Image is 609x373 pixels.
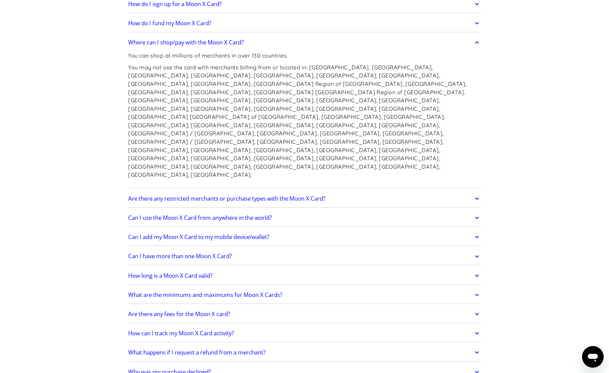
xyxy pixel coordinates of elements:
[128,63,481,179] p: You may not use the card with merchants billing from or located in: [GEOGRAPHIC_DATA], [GEOGRAPHI...
[128,1,222,7] h2: How do I sign up for a Moon X Card?
[128,214,272,221] h2: Can I use the Moon X Card from anywhere in the world?
[582,346,604,368] iframe: Button to launch messaging window
[128,16,481,30] a: How do I fund my Moon X Card?
[128,35,481,49] a: Where can I shop/pay with the Moon X Card?
[128,39,244,46] h2: Where can I shop/pay with the Moon X Card?
[128,326,481,340] a: How can I track my Moon X Card activity?
[128,253,232,260] h2: Can I have more than one Moon X Card?
[128,195,325,202] h2: Are there any restricted merchants or purchase types with the Moon X Card?
[128,52,481,60] p: You can shop at millions of merchants in over 130 countries.
[128,330,234,337] h2: How can I track my Moon X Card activity?
[128,269,481,283] a: How long is a Moon X Card valid?
[128,345,481,360] a: What happens if I request a refund from a merchant?
[128,288,481,302] a: What are the minimums and maximums for Moon X Cards?
[128,230,481,244] a: Can I add my Moon X Card to my mobile device/wallet?
[128,211,481,225] a: Can I use the Moon X Card from anywhere in the world?
[128,249,481,264] a: Can I have more than one Moon X Card?
[128,292,282,298] h2: What are the minimums and maximums for Moon X Cards?
[128,20,211,27] h2: How do I fund my Moon X Card?
[128,307,481,321] a: Are there any fees for the Moon X card?
[128,234,269,240] h2: Can I add my Moon X Card to my mobile device/wallet?
[128,311,230,317] h2: Are there any fees for the Moon X card?
[128,349,265,356] h2: What happens if I request a refund from a merchant?
[128,192,481,206] a: Are there any restricted merchants or purchase types with the Moon X Card?
[128,272,213,279] h2: How long is a Moon X Card valid?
